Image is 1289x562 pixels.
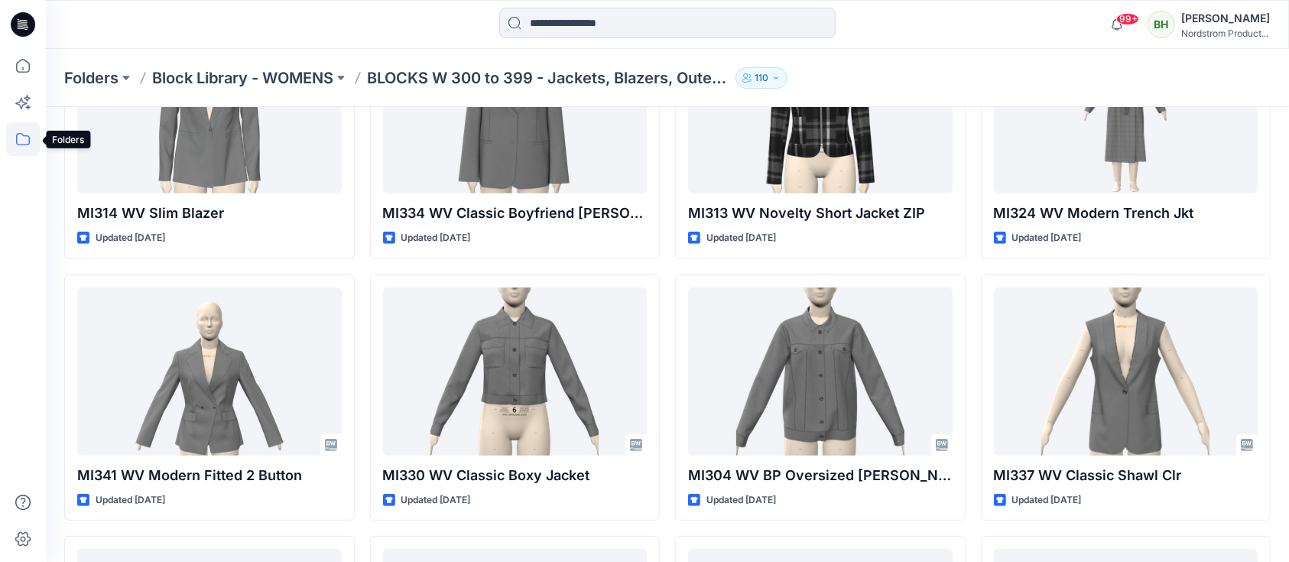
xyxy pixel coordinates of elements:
[152,67,333,89] a: Block Library - WOMENS
[1181,9,1270,28] div: [PERSON_NAME]
[994,287,1258,456] a: MI337 WV Classic Shawl Clr
[96,492,165,508] p: Updated [DATE]
[77,287,342,456] a: MI341 WV Modern Fitted 2 Button
[383,465,648,486] p: MI330 WV Classic Boxy Jacket
[706,492,776,508] p: Updated [DATE]
[688,25,953,193] a: MI313 WV Novelty Short Jacket ZIP
[688,465,953,486] p: MI304 WV BP Oversized [PERSON_NAME]
[688,287,953,456] a: MI304 WV BP Oversized Jean Jacket
[401,492,471,508] p: Updated [DATE]
[994,465,1258,486] p: MI337 WV Classic Shawl Clr
[77,465,342,486] p: MI341 WV Modern Fitted 2 Button
[383,25,648,193] a: MI334 WV Classic Boyfriend Jkt
[401,230,471,246] p: Updated [DATE]
[755,70,768,86] p: 110
[994,203,1258,224] p: MI324 WV Modern Trench Jkt
[383,203,648,224] p: MI334 WV Classic Boyfriend [PERSON_NAME]
[77,203,342,224] p: MI314 WV Slim Blazer
[367,67,729,89] p: BLOCKS W 300 to 399 - Jackets, Blazers, Outerwear, Sportscoat, Vest
[1148,11,1175,38] div: BH
[735,67,787,89] button: 110
[1012,230,1082,246] p: Updated [DATE]
[64,67,119,89] a: Folders
[77,25,342,193] a: MI314 WV Slim Blazer
[1012,492,1082,508] p: Updated [DATE]
[383,287,648,456] a: MI330 WV Classic Boxy Jacket
[688,203,953,224] p: MI313 WV Novelty Short Jacket ZIP
[1181,28,1270,39] div: Nordstrom Product...
[96,230,165,246] p: Updated [DATE]
[994,25,1258,193] a: MI324 WV Modern Trench Jkt
[706,230,776,246] p: Updated [DATE]
[1116,13,1139,25] span: 99+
